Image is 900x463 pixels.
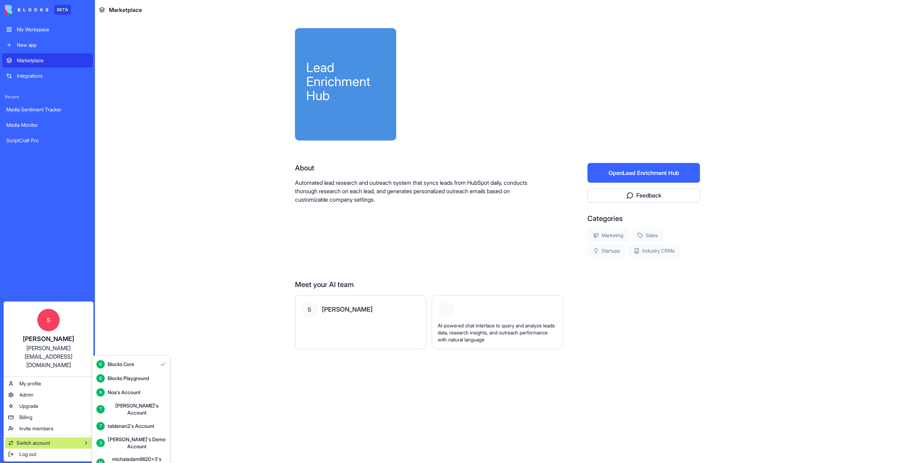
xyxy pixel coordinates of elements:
[5,378,92,389] a: My profile
[19,414,32,421] span: Billing
[5,303,92,375] a: S[PERSON_NAME][PERSON_NAME][EMAIL_ADDRESS][DOMAIN_NAME]
[6,106,89,113] div: Media Sentiment Tracker
[6,137,89,144] div: ScriptCraft Pro
[5,423,92,434] a: Invite members
[19,425,53,432] span: Invite members
[5,389,92,400] a: Admin
[5,400,92,412] a: Upgrade
[19,391,33,398] span: Admin
[19,403,38,410] span: Upgrade
[19,451,36,458] span: Log out
[17,439,50,446] span: Switch account
[11,334,86,344] div: [PERSON_NAME]
[6,122,89,129] div: Media Monitor
[19,380,41,387] span: My profile
[2,94,93,100] span: Recent
[11,344,86,369] div: [PERSON_NAME][EMAIL_ADDRESS][DOMAIN_NAME]
[5,412,92,423] a: Billing
[37,309,60,331] span: S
